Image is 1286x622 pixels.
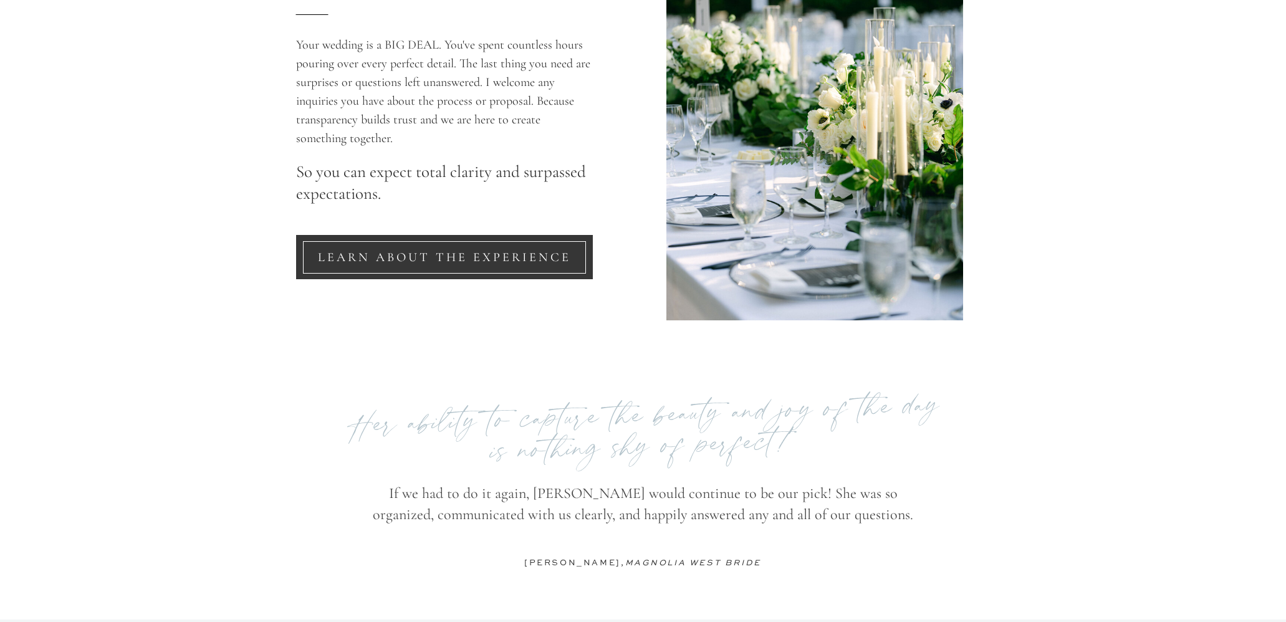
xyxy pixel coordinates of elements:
[304,250,586,265] a: LEARN ABOUT THE EXPERIENCE
[296,36,593,154] p: Your wedding is a BIG DEAL. You've spent countless hours pouring over every perfect detail. The l...
[364,483,923,519] p: If we had to do it again, [PERSON_NAME] would continue to be our pick! She was so organized, comm...
[343,389,943,456] p: Her ability to capture the beauty and joy of the day is nothing shy of perfect!​​​​​​​
[476,556,810,576] h3: [PERSON_NAME],
[296,161,590,206] p: So you can expect total clarity and surpassed expectations.
[625,559,761,567] i: Magnolia West Bride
